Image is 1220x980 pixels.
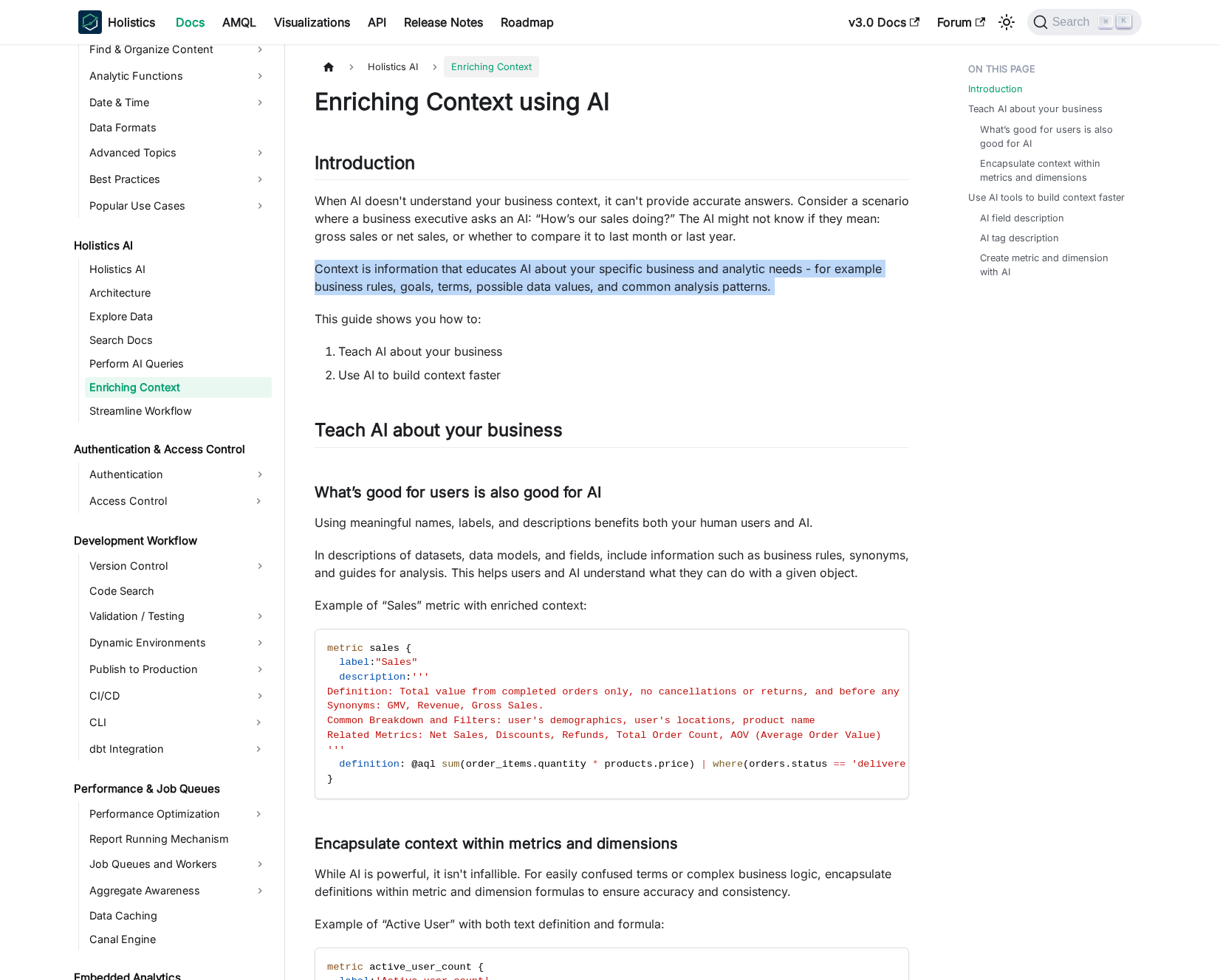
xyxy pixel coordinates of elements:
[411,672,429,683] span: '''
[405,672,411,683] span: :
[851,759,918,770] span: 'delivered'
[108,13,155,31] b: Holistics
[327,962,363,973] span: metric
[713,759,743,770] span: where
[85,905,272,926] a: Data Caching
[339,759,400,770] span: definition
[85,377,272,398] a: Enriching Context
[360,56,425,77] span: Holistics AI
[315,310,909,328] p: This guide shows you how to:
[834,759,846,770] span: ==
[478,962,484,973] span: {
[405,643,411,654] span: {
[85,802,245,826] a: Performance Optimization
[265,10,359,34] a: Visualizations
[85,306,272,327] a: Explore Data
[64,44,285,980] nav: Docs sidebar
[85,711,245,734] a: CLI
[85,684,272,708] a: CI/CD
[315,596,909,614] p: Example of “Sales” metric with enriched context:
[968,82,1023,96] a: Introduction
[1048,15,1099,29] span: Search
[85,401,272,421] a: Streamline Workflow
[375,657,417,668] span: "Sales"
[85,604,272,628] a: Validation / Testing
[532,759,538,770] span: .
[85,658,272,681] a: Publish to Production
[653,759,659,770] span: .
[315,152,909,180] h2: Introduction
[785,759,791,770] span: .
[928,10,994,34] a: Forum
[315,260,909,295] p: Context is information that educates AI about your specific business and analytic needs - for exa...
[369,962,472,973] span: active_user_count
[85,581,272,601] a: Code Search
[968,102,1103,116] a: Teach AI about your business
[400,759,417,770] span: : @
[85,554,272,578] a: Version Control
[444,56,539,77] span: Enriching Context
[245,489,272,513] button: Expand sidebar category 'Access Control'
[315,546,909,582] p: In descriptions of datasets, data models, and fields, include information such as business rules,...
[327,745,345,756] span: '''
[339,657,369,668] span: label
[85,141,272,165] a: Advanced Topics
[442,759,459,770] span: sum
[1098,15,1113,29] kbd: ⌘
[395,10,492,34] a: Release Notes
[85,283,272,303] a: Architecture
[327,715,815,726] span: Common Breakdown and Filters: user's demographics, user's locations, product name
[85,38,272,61] a: Find & Organize Content
[315,192,909,245] p: When AI doesn't understand your business context, it can't provide accurate answers. Consider a s...
[69,235,272,256] a: Holistics AI
[743,759,749,770] span: (
[315,419,909,447] h2: Teach AI about your business
[315,865,909,900] p: While AI is powerful, it isn't infallible. For easily confused terms or complex business logic, e...
[968,190,1125,204] a: Use AI tools to build context faster
[338,342,909,360] li: Teach AI about your business
[689,759,695,770] span: )
[604,759,652,770] span: products
[85,829,272,849] a: Report Running Mechanism
[85,463,272,486] a: Authentication
[85,879,272,903] a: Aggregate Awareness
[980,211,1064,225] a: AI field description
[995,10,1018,34] button: Switch between dark and light mode (currently light mode)
[69,779,272,799] a: Performance & Job Queues
[327,773,333,784] span: }
[1117,15,1131,28] kbd: K
[538,759,586,770] span: quantity
[245,737,272,761] button: Expand sidebar category 'dbt Integration'
[338,366,909,384] li: Use AI to build context faster
[315,915,909,933] p: Example of “Active User” with both text definition and formula:
[85,64,272,88] a: Analytic Functions
[85,631,272,655] a: Dynamic Environments
[245,802,272,826] button: Expand sidebar category 'Performance Optimization'
[369,643,400,654] span: sales
[85,259,272,280] a: Holistics AI
[1027,9,1142,35] button: Search (Command+K)
[85,929,272,950] a: Canal Engine
[85,194,272,218] a: Popular Use Cases
[85,117,272,138] a: Data Formats
[315,835,909,853] h3: Encapsulate context within metrics and dimensions
[167,10,213,34] a: Docs
[315,483,909,502] h3: What’s good for users is also good for AI
[359,10,395,34] a: API
[69,531,272,551] a: Development Workflow
[327,730,882,741] span: Related Metrics: Net Sales, Discounts, Refunds, Total Order Count, AOV (Average Order Value)
[659,759,689,770] span: price
[492,10,563,34] a: Roadmap
[980,251,1127,279] a: Create metric and dimension with AI
[460,759,466,770] span: (
[749,759,785,770] span: orders
[78,10,155,34] a: HolisticsHolistics
[980,231,1059,245] a: AI tag description
[791,759,827,770] span: status
[327,700,544,711] span: Synonyms: GMV, Revenue, Gross Sales.
[701,759,707,770] span: |
[315,87,909,117] h1: Enriching Context using AI
[213,10,265,34] a: AMQL
[245,711,272,734] button: Expand sidebar category 'CLI'
[327,643,363,654] span: metric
